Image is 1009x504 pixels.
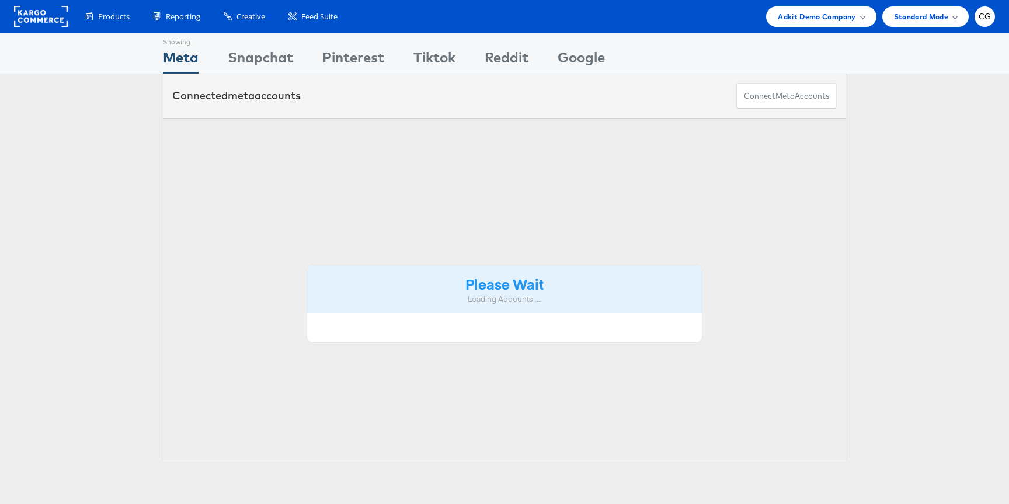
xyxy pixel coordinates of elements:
[778,11,855,23] span: Adkit Demo Company
[894,11,948,23] span: Standard Mode
[163,47,199,74] div: Meta
[163,33,199,47] div: Showing
[172,88,301,103] div: Connected accounts
[775,91,795,102] span: meta
[736,83,837,109] button: ConnectmetaAccounts
[558,47,605,74] div: Google
[166,11,200,22] span: Reporting
[228,47,293,74] div: Snapchat
[228,89,255,102] span: meta
[236,11,265,22] span: Creative
[465,274,544,293] strong: Please Wait
[98,11,130,22] span: Products
[979,13,991,20] span: CG
[413,47,455,74] div: Tiktok
[301,11,338,22] span: Feed Suite
[322,47,384,74] div: Pinterest
[316,294,693,305] div: Loading Accounts ....
[485,47,528,74] div: Reddit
